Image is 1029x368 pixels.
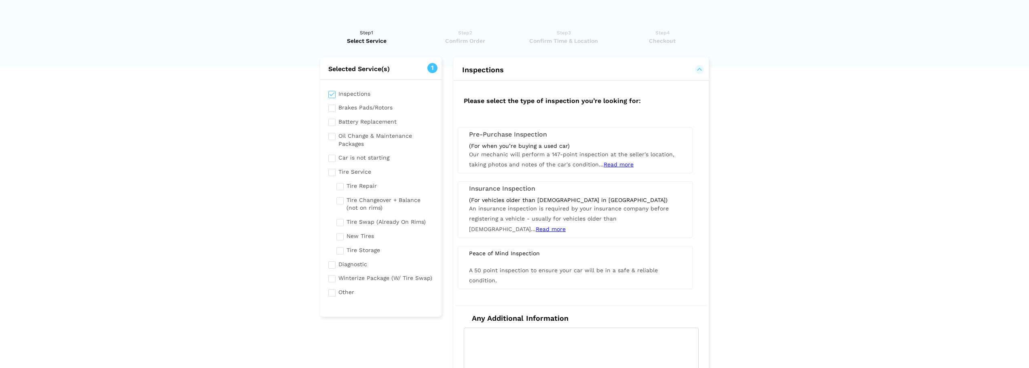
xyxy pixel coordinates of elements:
a: Step1 [320,29,414,45]
div: Peace of Mind Inspection [463,250,687,257]
span: 1 [427,63,437,73]
h3: Pre-Purchase Inspection [469,131,681,138]
h4: Any Additional Information [464,314,699,323]
a: Step2 [418,29,512,45]
span: Read more [536,226,566,232]
span: Our mechanic will perform a 147-point inspection at the seller's location, taking photos and note... [469,151,674,168]
button: Inspections [462,65,701,75]
h2: Please select the type of inspection you’re looking for: [456,89,707,111]
span: Checkout [616,37,709,45]
div: (For when you’re buying a used car) [469,142,681,149]
div: (For vehicles older than [DEMOGRAPHIC_DATA] in [GEOGRAPHIC_DATA]) [469,196,681,204]
h2: Selected Service(s) [320,65,442,73]
span: Select Service [320,37,414,45]
span: An insurance inspection is required by your insurance company before registering a vehicle - usua... [469,205,669,232]
span: Confirm Time & Location [517,37,611,45]
a: Step4 [616,29,709,45]
h3: Insurance Inspection [469,185,681,192]
span: Confirm Order [418,37,512,45]
span: A 50 point inspection to ensure your car will be in a safe & reliable condition. [469,267,658,284]
span: Read more [604,161,634,168]
a: Step3 [517,29,611,45]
